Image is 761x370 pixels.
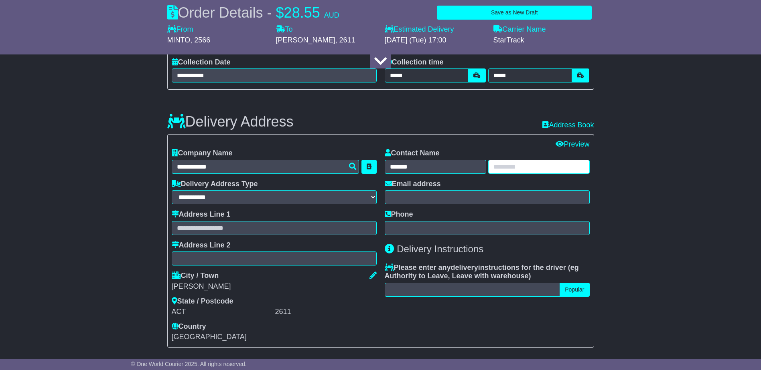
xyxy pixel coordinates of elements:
div: Order Details - [167,4,339,21]
label: City / Town [172,271,219,280]
div: [PERSON_NAME] [172,282,377,291]
span: eg Authority to Leave, Leave with warehouse [385,263,579,280]
label: Carrier Name [493,25,546,34]
div: StarTrack [493,36,594,45]
span: © One World Courier 2025. All rights reserved. [131,361,247,367]
span: Delivery Instructions [397,243,483,254]
span: [PERSON_NAME] [276,36,335,44]
label: Please enter any instructions for the driver ( ) [385,263,590,281]
label: Estimated Delivery [385,25,485,34]
a: Address Book [542,121,594,129]
div: ACT [172,308,273,316]
label: From [167,25,193,34]
span: MINTO [167,36,191,44]
label: Phone [385,210,413,219]
label: State / Postcode [172,297,233,306]
span: [GEOGRAPHIC_DATA] [172,333,247,341]
button: Save as New Draft [437,6,592,20]
h3: Delivery Address [167,114,294,130]
label: Address Line 1 [172,210,231,219]
label: Address Line 2 [172,241,231,250]
span: , 2611 [335,36,355,44]
span: AUD [324,11,339,19]
label: Contact Name [385,149,440,158]
div: 2611 [275,308,377,316]
label: Country [172,322,206,331]
label: Collection Date [172,58,231,67]
label: To [276,25,293,34]
a: Preview [556,140,589,148]
span: 28.55 [284,4,320,21]
button: Popular [560,283,589,297]
span: $ [276,4,284,21]
label: Email address [385,180,441,189]
label: Delivery Address Type [172,180,258,189]
div: [DATE] (Tue) 17:00 [385,36,485,45]
span: delivery [451,263,478,271]
label: Company Name [172,149,233,158]
span: , 2566 [190,36,210,44]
